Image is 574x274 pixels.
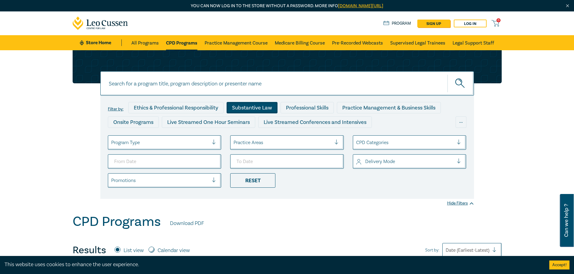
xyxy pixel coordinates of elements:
div: Live Streamed Conferences and Intensives [258,116,372,128]
a: Medicare Billing Course [275,35,325,50]
a: Log in [454,20,487,27]
div: Substantive Law [227,102,278,113]
input: To Date [230,154,344,169]
a: CPD Programs [166,35,197,50]
h1: CPD Programs [73,214,161,229]
div: Onsite Programs [108,116,159,128]
a: Legal Support Staff [453,35,494,50]
input: select [111,139,112,146]
label: Filter by: [108,107,124,112]
input: Sort by [446,247,447,254]
input: select [234,139,235,146]
a: Program [383,20,411,27]
span: 0 [497,18,500,22]
div: Reset [230,173,275,188]
a: Practice Management Course [205,35,268,50]
div: Professional Skills [281,102,334,113]
div: Pre-Recorded Webcasts [206,131,276,142]
a: All Programs [131,35,159,50]
a: Download PDF [170,220,204,227]
a: Pre-Recorded Webcasts [332,35,383,50]
label: Calendar view [158,247,190,254]
div: Ethics & Professional Responsibility [128,102,224,113]
input: select [356,158,357,165]
input: Search for a program title, program description or presenter name [100,71,474,96]
span: Can we help ? [563,198,569,243]
label: List view [124,247,144,254]
input: From Date [108,154,221,169]
h4: Results [73,244,106,256]
input: select [111,177,112,184]
span: Sort by: [425,247,439,254]
a: sign up [417,20,450,27]
div: National Programs [348,131,403,142]
div: Live Streamed One Hour Seminars [162,116,255,128]
div: Live Streamed Practical Workshops [108,131,203,142]
div: Practice Management & Business Skills [337,102,441,113]
a: [DOMAIN_NAME][URL] [338,3,383,9]
div: ... [456,116,466,128]
button: Accept cookies [549,260,569,269]
div: 10 CPD Point Packages [279,131,345,142]
p: You can now log in to the store without a password. More info [73,3,502,9]
input: select [356,139,357,146]
div: This website uses cookies to enhance the user experience. [5,261,540,269]
a: Supervised Legal Trainees [390,35,445,50]
img: Close [565,3,570,8]
a: Store Home [80,39,122,46]
div: Hide Filters [447,200,474,206]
